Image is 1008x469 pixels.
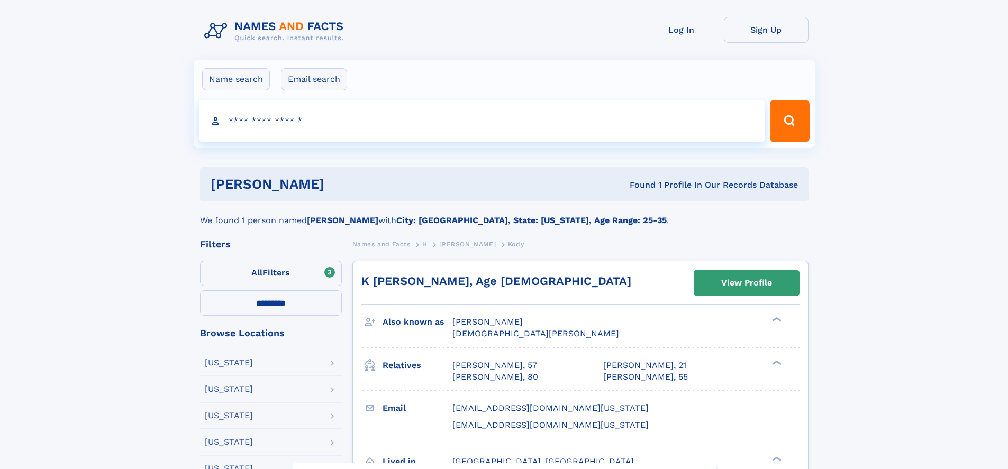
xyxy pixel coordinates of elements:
div: [US_STATE] [205,358,253,367]
a: [PERSON_NAME], 57 [452,360,537,371]
div: [US_STATE] [205,385,253,393]
h3: Email [383,399,452,417]
span: All [251,268,262,278]
div: ❯ [769,455,782,462]
label: Filters [200,261,342,286]
a: Sign Up [724,17,809,43]
h3: Also known as [383,313,452,331]
b: City: [GEOGRAPHIC_DATA], State: [US_STATE], Age Range: 25-35 [396,215,667,225]
a: Log In [639,17,724,43]
div: ❯ [769,359,782,366]
h1: [PERSON_NAME] [211,178,477,191]
a: Names and Facts [352,237,411,251]
h3: Relatives [383,356,452,374]
a: H [422,237,428,251]
div: Browse Locations [200,328,342,338]
span: Kody [508,241,524,248]
button: Search Button [770,100,809,142]
span: [EMAIL_ADDRESS][DOMAIN_NAME][US_STATE] [452,403,649,413]
div: We found 1 person named with . [200,201,809,227]
input: search input [199,100,766,142]
div: [US_STATE] [205,438,253,446]
a: [PERSON_NAME], 80 [452,371,538,383]
a: K [PERSON_NAME], Age [DEMOGRAPHIC_DATA] [361,274,631,288]
span: [DEMOGRAPHIC_DATA][PERSON_NAME] [452,328,619,338]
img: Logo Names and Facts [200,17,352,45]
span: [GEOGRAPHIC_DATA], [GEOGRAPHIC_DATA] [452,456,634,466]
label: Email search [281,68,347,90]
a: [PERSON_NAME], 55 [603,371,688,383]
b: [PERSON_NAME] [307,215,378,225]
span: [PERSON_NAME] [439,241,496,248]
span: H [422,241,428,248]
a: [PERSON_NAME], 21 [603,360,686,371]
span: [PERSON_NAME] [452,317,523,327]
div: Filters [200,240,342,249]
div: View Profile [721,271,772,295]
span: [EMAIL_ADDRESS][DOMAIN_NAME][US_STATE] [452,420,649,430]
div: Found 1 Profile In Our Records Database [477,179,798,191]
div: ❯ [769,316,782,323]
div: [US_STATE] [205,411,253,420]
a: View Profile [694,270,799,296]
a: [PERSON_NAME] [439,237,496,251]
label: Name search [202,68,270,90]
